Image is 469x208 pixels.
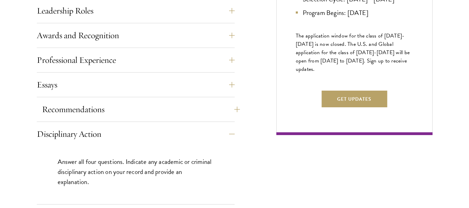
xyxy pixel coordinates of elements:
[42,101,240,118] button: Recommendations
[37,126,235,142] button: Disciplinary Action
[296,32,410,73] span: The application window for the class of [DATE]-[DATE] is now closed. The U.S. and Global applicat...
[37,27,235,44] button: Awards and Recognition
[37,2,235,19] button: Leadership Roles
[296,8,413,18] li: Program Begins: [DATE]
[58,157,214,187] p: Answer all four questions. Indicate any academic or criminal disciplinary action on your record a...
[321,91,387,107] button: Get Updates
[37,76,235,93] button: Essays
[37,52,235,68] button: Professional Experience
